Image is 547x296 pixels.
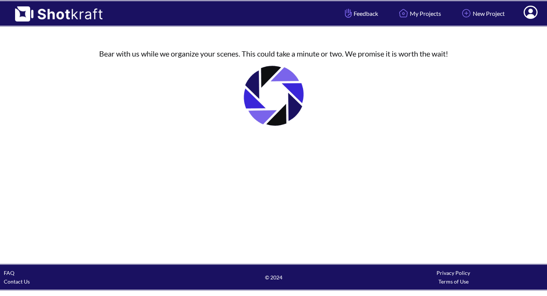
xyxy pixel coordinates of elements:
div: Terms of Use [363,277,543,286]
a: New Project [454,3,510,23]
img: Hand Icon [343,7,354,20]
img: Add Icon [460,7,473,20]
span: © 2024 [184,273,363,282]
div: Privacy Policy [363,268,543,277]
a: My Projects [391,3,447,23]
span: Feedback [343,9,378,18]
img: Loading.. [236,58,311,133]
a: Contact Us [4,278,30,285]
img: Home Icon [397,7,410,20]
a: FAQ [4,270,14,276]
